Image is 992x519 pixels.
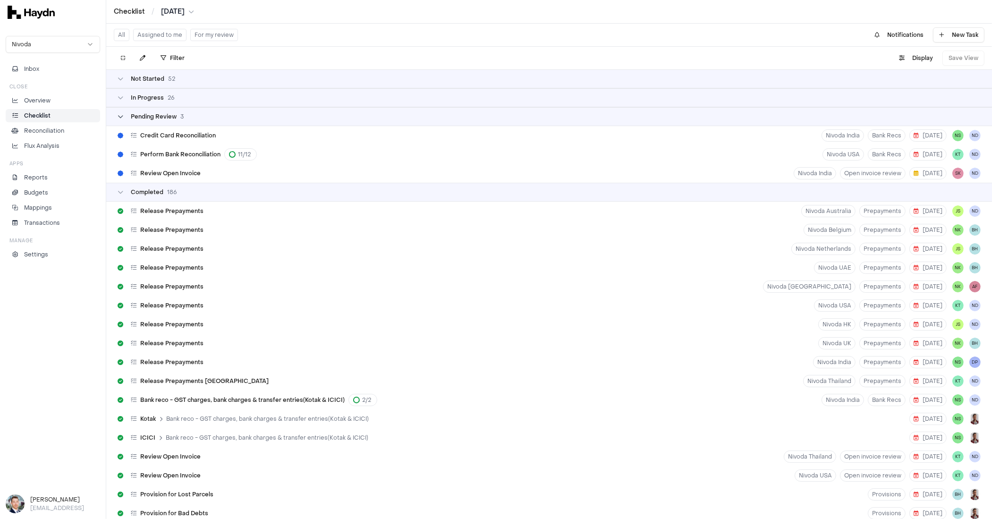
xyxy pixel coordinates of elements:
[859,299,906,312] button: Prepayments
[952,319,964,330] button: JS
[859,356,906,368] button: Prepayments
[140,340,203,347] span: Release Prepayments
[180,113,184,120] span: 3
[893,51,939,66] button: Display
[969,451,981,462] button: ND
[914,264,942,272] span: [DATE]
[24,142,59,150] p: Flux Analysis
[969,130,981,141] span: ND
[9,160,24,167] h3: Apps
[859,375,906,387] button: Prepayments
[952,243,964,255] button: JS
[859,318,906,331] button: Prepayments
[952,375,964,387] button: KT
[814,299,856,312] button: Nivoda USA
[140,321,203,328] span: Release Prepayments
[6,139,100,153] a: Flux Analysis
[840,451,906,463] button: Open invoice review
[909,243,947,255] button: [DATE]
[140,226,203,234] span: Release Prepayments
[952,432,964,443] span: NS
[763,281,856,293] button: Nivoda [GEOGRAPHIC_DATA]
[869,27,929,43] button: Notifications
[822,148,864,161] button: Nivoda USA
[6,494,25,513] img: Ole Heine
[969,224,981,236] span: BH
[952,168,964,179] button: SK
[914,226,942,234] span: [DATE]
[818,318,856,331] button: Nivoda HK
[166,415,369,423] span: Bank reco - GST charges, bank charges & transfer entries(Kotak & ICICI)
[914,396,942,404] span: [DATE]
[161,7,194,17] button: [DATE]
[909,394,947,406] button: [DATE]
[24,96,51,105] p: Overview
[914,340,942,347] span: [DATE]
[909,432,947,444] button: [DATE]
[914,245,942,253] span: [DATE]
[868,129,906,142] button: Bank Recs
[914,472,942,479] span: [DATE]
[952,338,964,349] button: NK
[969,489,981,500] button: JP Smit
[969,205,981,217] span: ND
[969,394,981,406] span: ND
[969,243,981,255] button: BH
[952,281,964,292] button: NK
[914,434,942,442] span: [DATE]
[969,508,981,519] img: JP Smit
[914,132,942,139] span: [DATE]
[909,451,947,463] button: [DATE]
[969,432,981,443] button: JP Smit
[952,470,964,481] span: KT
[131,188,163,196] span: Completed
[813,356,856,368] button: Nivoda India
[140,453,201,460] span: Review Open Invoice
[969,281,981,292] span: AF
[914,453,942,460] span: [DATE]
[190,29,238,41] button: For my review
[952,300,964,311] span: KT
[6,248,100,261] a: Settings
[969,262,981,273] button: BH
[6,62,100,76] button: Inbox
[952,413,964,425] button: NS
[131,113,177,120] span: Pending Review
[166,434,368,442] span: Bank reco - GST charges, bank charges & transfer entries(Kotak & ICICI)
[952,205,964,217] button: JS
[133,29,187,41] button: Assigned to me
[140,302,203,309] span: Release Prepayments
[909,262,947,274] button: [DATE]
[24,111,51,120] p: Checklist
[140,491,213,498] span: Provision for Lost Parcels
[969,413,981,425] button: JP Smit
[24,173,48,182] p: Reports
[969,375,981,387] button: ND
[9,237,33,244] h3: Manage
[868,394,906,406] button: Bank Recs
[140,207,203,215] span: Release Prepayments
[969,319,981,330] button: ND
[909,413,947,425] button: [DATE]
[822,394,864,406] button: Nivoda India
[969,357,981,368] button: DP
[952,149,964,160] span: KT
[952,489,964,500] span: BH
[914,283,942,290] span: [DATE]
[868,148,906,161] button: Bank Recs
[140,170,201,177] span: Review Open Invoice
[795,469,836,482] button: Nivoda USA
[818,337,856,349] button: Nivoda UK
[168,75,175,83] span: 52
[952,224,964,236] span: NK
[933,27,984,43] button: New Task
[8,6,55,19] img: svg+xml,%3c
[24,127,64,135] p: Reconciliation
[952,508,964,519] button: BH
